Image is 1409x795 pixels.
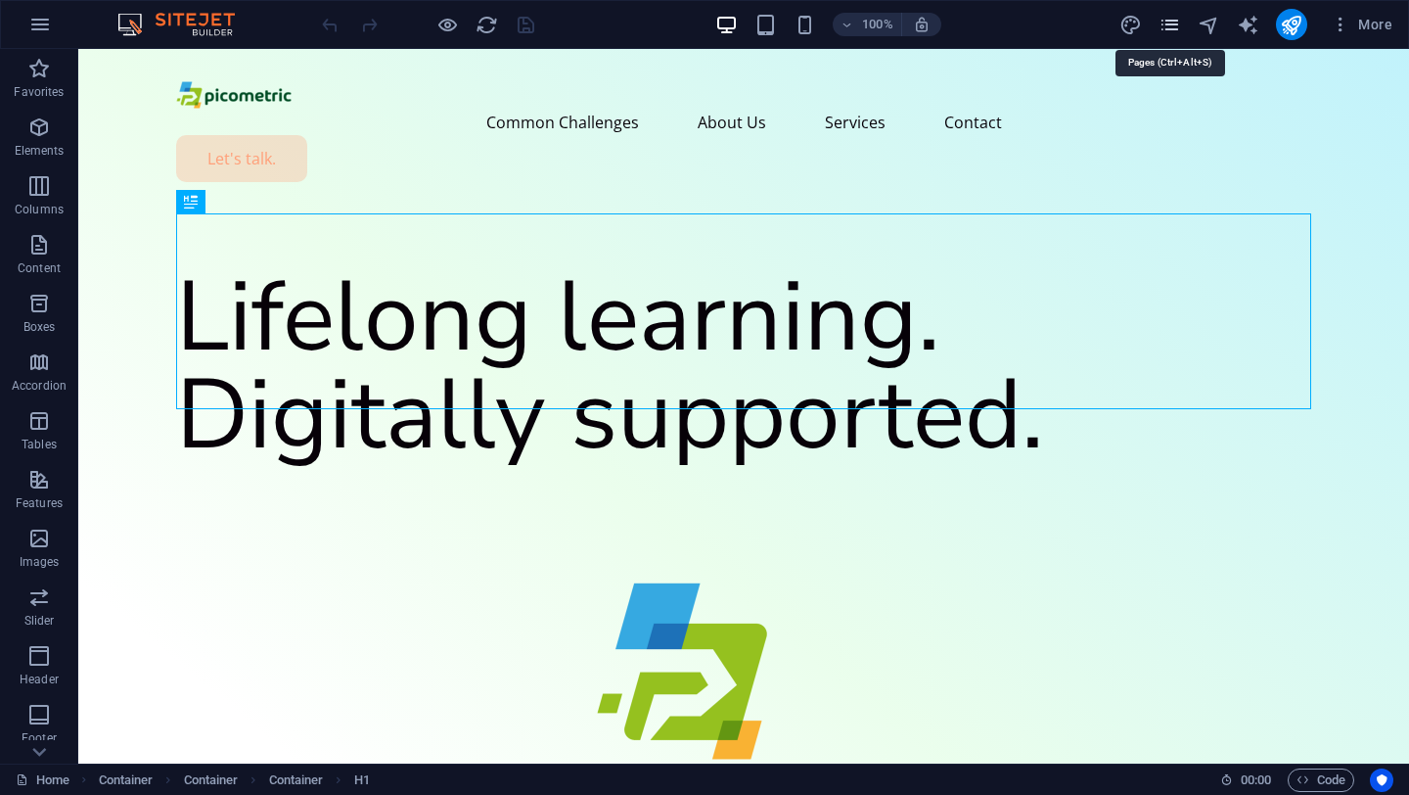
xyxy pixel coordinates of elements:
[1220,769,1272,792] h6: Session time
[435,13,459,36] button: Click here to leave preview mode and continue editing
[476,14,498,36] i: Reload page
[24,613,55,629] p: Slider
[1237,14,1259,36] i: AI Writer
[1280,14,1302,36] i: Publish
[1288,769,1354,792] button: Code
[1198,14,1220,36] i: Navigator
[1119,13,1143,36] button: design
[12,378,67,394] p: Accordion
[184,769,239,792] span: Click to select. Double-click to edit
[22,437,57,452] p: Tables
[113,13,259,36] img: Editor Logo
[833,13,902,36] button: 100%
[1323,9,1400,40] button: More
[15,202,64,217] p: Columns
[1241,769,1271,792] span: 00 00
[1159,13,1182,36] button: pages
[269,769,324,792] span: Click to select. Double-click to edit
[913,16,931,33] i: On resize automatically adjust zoom level to fit chosen device.
[99,769,370,792] nav: breadcrumb
[14,84,64,100] p: Favorites
[354,769,370,792] span: Click to select. Double-click to edit
[1198,13,1221,36] button: navigator
[475,13,498,36] button: reload
[16,495,63,511] p: Features
[1254,772,1257,787] span: :
[23,319,56,335] p: Boxes
[1370,769,1393,792] button: Usercentrics
[18,260,61,276] p: Content
[1296,769,1345,792] span: Code
[1276,9,1307,40] button: publish
[99,769,154,792] span: Click to select. Double-click to edit
[22,730,57,746] p: Footer
[862,13,893,36] h6: 100%
[1237,13,1260,36] button: text_generator
[1331,15,1392,34] span: More
[15,143,65,159] p: Elements
[16,769,69,792] a: Click to cancel selection. Double-click to open Pages
[20,554,60,570] p: Images
[20,672,59,687] p: Header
